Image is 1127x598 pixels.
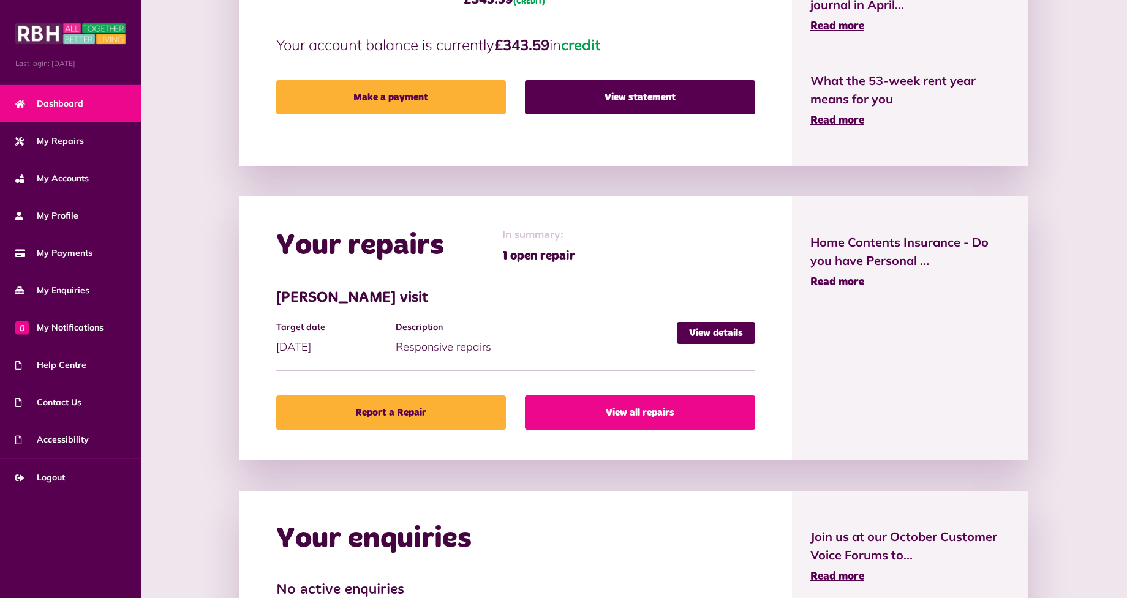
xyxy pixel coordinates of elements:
[494,36,549,54] strong: £343.59
[810,233,1010,270] span: Home Contents Insurance - Do you have Personal ...
[15,172,89,185] span: My Accounts
[15,21,126,46] img: MyRBH
[276,34,755,56] p: Your account balance is currently in
[810,528,1010,564] span: Join us at our October Customer Voice Forums to...
[396,322,670,332] h4: Description
[677,322,755,344] a: View details
[15,359,86,372] span: Help Centre
[15,321,29,334] span: 0
[810,72,1010,129] a: What the 53-week rent year means for you Read more
[502,227,575,244] span: In summary:
[396,322,676,355] div: Responsive repairs
[810,72,1010,108] span: What the 53-week rent year means for you
[561,36,600,54] span: credit
[15,433,89,446] span: Accessibility
[15,135,84,148] span: My Repairs
[15,471,65,484] span: Logout
[276,228,444,264] h2: Your repairs
[15,247,92,260] span: My Payments
[276,290,755,307] h3: [PERSON_NAME] visit
[810,528,1010,585] a: Join us at our October Customer Voice Forums to... Read more
[810,21,864,32] span: Read more
[276,322,390,332] h4: Target date
[15,97,83,110] span: Dashboard
[502,247,575,265] span: 1 open repair
[810,571,864,582] span: Read more
[276,322,396,355] div: [DATE]
[810,233,1010,291] a: Home Contents Insurance - Do you have Personal ... Read more
[15,284,89,297] span: My Enquiries
[810,277,864,288] span: Read more
[525,80,755,114] a: View statement
[15,396,81,409] span: Contact Us
[276,395,506,430] a: Report a Repair
[810,115,864,126] span: Read more
[276,80,506,114] a: Make a payment
[15,58,126,69] span: Last login: [DATE]
[15,209,78,222] span: My Profile
[15,321,104,334] span: My Notifications
[276,521,472,557] h2: Your enquiries
[525,395,755,430] a: View all repairs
